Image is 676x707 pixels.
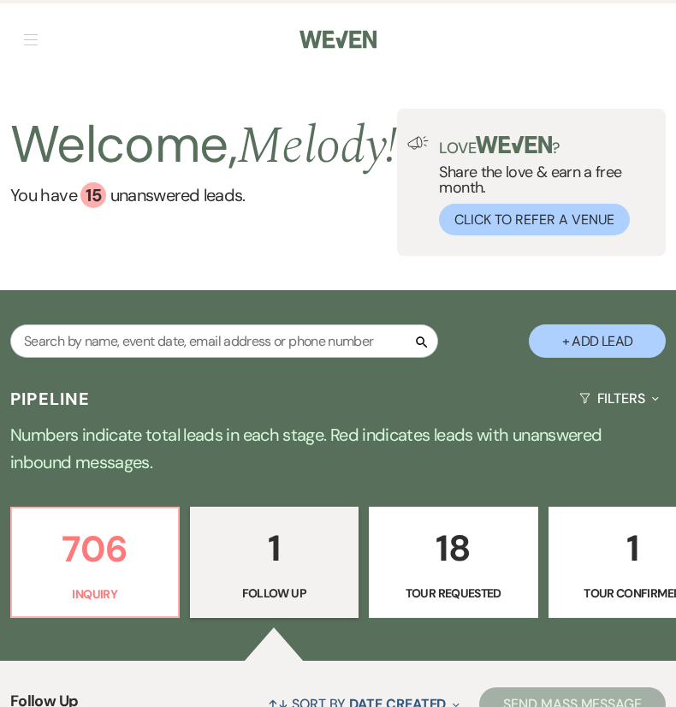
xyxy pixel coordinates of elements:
[10,324,438,358] input: Search by name, event date, email address or phone number
[369,507,538,618] a: 18Tour Requested
[10,109,397,182] h2: Welcome,
[10,387,91,411] h3: Pipeline
[429,136,655,235] div: Share the love & earn a free month.
[201,520,348,577] p: 1
[380,584,527,603] p: Tour Requested
[237,107,398,186] span: Melody !
[439,136,655,156] p: Love ?
[299,21,377,57] img: Weven Logo
[80,182,106,208] div: 15
[380,520,527,577] p: 18
[10,182,397,208] a: You have 15 unanswered leads.
[190,507,359,618] a: 1Follow Up
[529,324,666,358] button: + Add Lead
[572,376,666,421] button: Filters
[10,507,180,618] a: 706Inquiry
[201,584,348,603] p: Follow Up
[407,136,429,150] img: loud-speaker-illustration.svg
[22,520,168,578] p: 706
[439,204,630,235] button: Click to Refer a Venue
[476,136,552,153] img: weven-logo-green.svg
[22,585,168,603] p: Inquiry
